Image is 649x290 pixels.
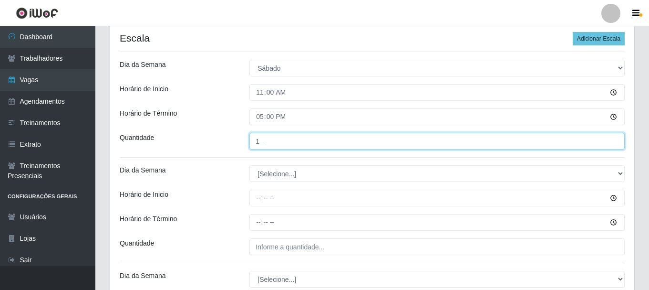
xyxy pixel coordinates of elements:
[249,133,625,150] input: Informe a quantidade...
[249,190,625,206] input: 00:00
[120,32,625,44] h4: Escala
[120,238,154,248] label: Quantidade
[249,84,625,101] input: 00:00
[120,60,166,70] label: Dia da Semana
[120,133,154,143] label: Quantidade
[16,7,58,19] img: CoreUI Logo
[120,190,168,200] label: Horário de Inicio
[249,214,625,231] input: 00:00
[120,271,166,281] label: Dia da Semana
[249,108,625,125] input: 00:00
[120,108,177,118] label: Horário de Término
[120,165,166,175] label: Dia da Semana
[120,84,168,94] label: Horário de Inicio
[573,32,625,45] button: Adicionar Escala
[249,238,625,255] input: Informe a quantidade...
[120,214,177,224] label: Horário de Término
